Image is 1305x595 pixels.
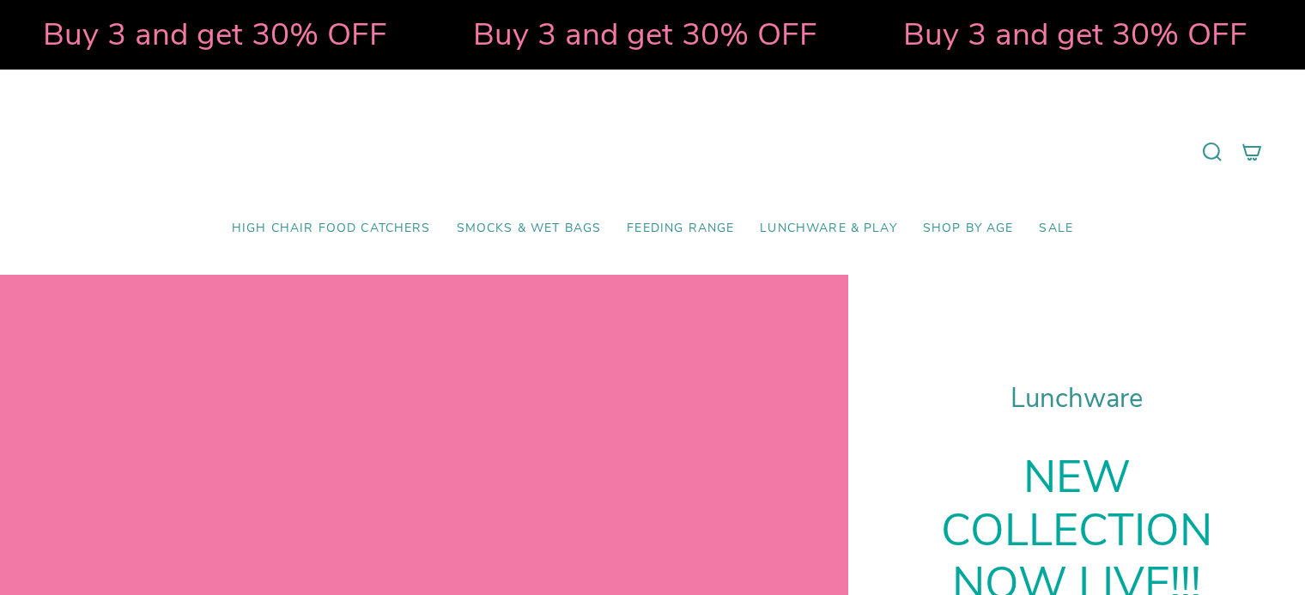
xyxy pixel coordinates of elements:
span: Shop by Age [923,222,1014,236]
a: Shop by Age [910,209,1027,249]
a: Mumma’s Little Helpers [505,95,801,209]
strong: Buy 3 and get 30% OFF [858,13,1202,56]
h1: Lunchware [891,383,1262,415]
span: Feeding Range [627,222,734,236]
a: Feeding Range [614,209,747,249]
a: Lunchware & Play [747,209,909,249]
span: High Chair Food Catchers [232,222,431,236]
a: SALE [1026,209,1086,249]
span: Lunchware & Play [760,222,896,236]
strong: Buy 3 and get 30% OFF [428,13,772,56]
a: High Chair Food Catchers [219,209,444,249]
a: Smocks & Wet Bags [444,209,615,249]
span: SALE [1039,222,1073,236]
span: Smocks & Wet Bags [457,222,602,236]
